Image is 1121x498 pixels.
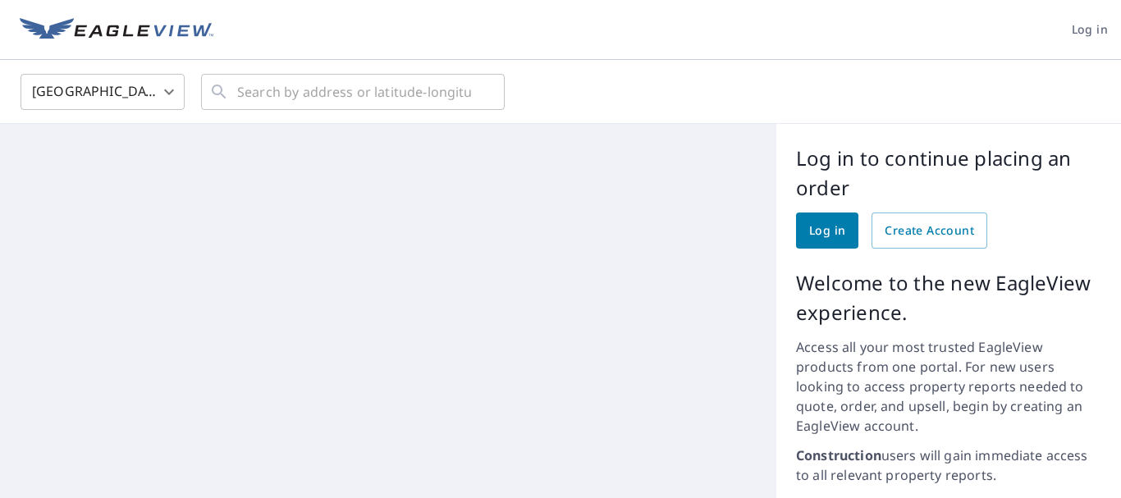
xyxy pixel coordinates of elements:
[21,69,185,115] div: [GEOGRAPHIC_DATA]
[872,212,987,249] a: Create Account
[796,446,881,464] strong: Construction
[809,221,845,241] span: Log in
[796,144,1101,203] p: Log in to continue placing an order
[796,268,1101,327] p: Welcome to the new EagleView experience.
[796,337,1101,436] p: Access all your most trusted EagleView products from one portal. For new users looking to access ...
[237,69,471,115] input: Search by address or latitude-longitude
[20,18,213,43] img: EV Logo
[1072,20,1108,40] span: Log in
[796,445,1101,485] p: users will gain immediate access to all relevant property reports.
[796,212,858,249] a: Log in
[885,221,974,241] span: Create Account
